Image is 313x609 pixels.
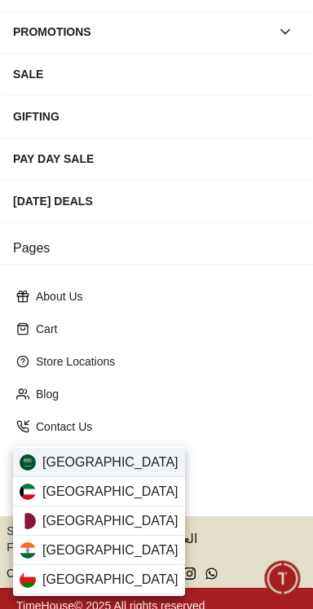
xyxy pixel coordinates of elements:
[42,482,179,502] span: [GEOGRAPHIC_DATA]
[42,453,179,472] span: [GEOGRAPHIC_DATA]
[42,511,179,531] span: [GEOGRAPHIC_DATA]
[20,513,36,529] img: Qatar
[20,572,36,588] img: Oman
[20,484,36,500] img: Kuwait
[42,570,179,589] span: [GEOGRAPHIC_DATA]
[20,454,36,471] img: Saudi Arabia
[20,542,36,559] img: India
[42,541,179,560] span: [GEOGRAPHIC_DATA]
[265,561,301,597] div: Chat Widget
